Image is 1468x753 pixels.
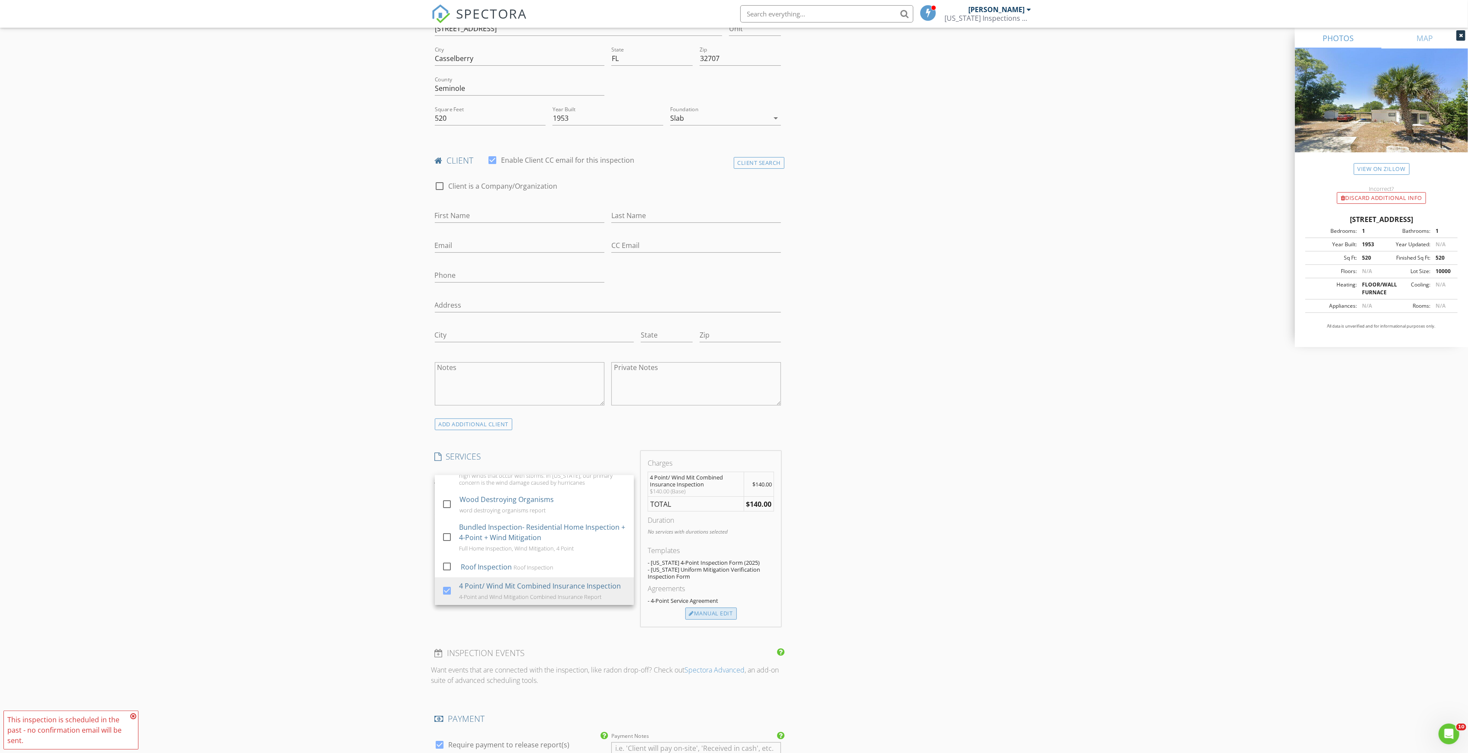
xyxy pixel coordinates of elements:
span: SPECTORA [456,4,527,23]
label: Require payment to release report(s) [449,740,570,749]
div: Finished Sq Ft: [1381,254,1430,262]
a: MAP [1381,28,1468,48]
div: Rooms: [1381,302,1430,310]
strong: $140.00 [746,499,771,509]
div: Bedrooms: [1308,227,1357,235]
span: N/A [1436,302,1446,309]
div: 1 [1430,227,1455,235]
div: Cooling: [1381,281,1430,296]
div: Charges [648,458,774,468]
p: All data is unverified and for informational purposes only. [1305,323,1458,329]
div: Templates [648,545,774,556]
div: 4-Point and Wind Mitigation Combined Insurance Report [459,593,601,600]
div: Client Search [734,157,785,169]
a: Spectora Advanced [685,665,745,675]
div: 4 Point/ Wind Mit Combined Insurance Inspection [459,581,621,591]
span: 10 [1456,724,1466,730]
a: PHOTOS [1295,28,1381,48]
div: Roof Inspection [460,562,511,572]
div: Year Updated: [1381,241,1430,248]
div: Manual Edit [685,608,737,620]
label: Client is a Company/Organization [449,182,558,190]
div: Floors: [1308,267,1357,275]
div: Sq Ft: [1308,254,1357,262]
div: word destroying organisms report [459,507,545,514]
a: SPECTORA [431,12,527,30]
span: N/A [1362,267,1372,275]
img: The Best Home Inspection Software - Spectora [431,4,450,23]
p: No services with durations selected [648,528,774,536]
p: Want events that are connected with the inspection, like radon drop-off? Check out , an add-on su... [431,665,785,685]
div: 10000 [1430,267,1455,275]
div: 520 [1357,254,1381,262]
div: Wood Destroying Organisms [459,494,553,505]
div: Slab [670,114,684,122]
div: [PERSON_NAME] [969,5,1025,14]
h4: SERVICES [435,451,634,462]
span: N/A [1436,241,1446,248]
div: - [US_STATE] 4-Point Inspection Form (2025) [648,559,774,566]
div: Heating: [1308,281,1357,296]
div: FLOOR/WALL FURNACE [1357,281,1381,296]
div: [STREET_ADDRESS] [1305,214,1458,225]
div: Incorrect? [1295,185,1468,192]
img: streetview [1295,48,1468,173]
div: Florida Inspections Group LLC [945,14,1031,23]
div: Lot Size: [1381,267,1430,275]
span: N/A [1436,281,1446,288]
div: - 4-Point Service Agreement [648,597,774,604]
div: Agreements [648,583,774,594]
div: 520 [1430,254,1455,262]
div: Appliances: [1308,302,1357,310]
div: Duration [648,515,774,525]
div: Full Home Inspection, Wind Mitigation, 4 Point [459,545,574,552]
div: 1953 [1357,241,1381,248]
td: TOTAL [648,496,744,512]
div: ADD ADDITIONAL client [435,418,513,430]
div: 1 [1357,227,1381,235]
span: $140.00 [752,480,772,488]
span: N/A [1362,302,1372,309]
div: - [US_STATE] Uniform Mitigation Verification Inspection Form [648,566,774,580]
div: This inspection is scheduled in the past - no confirmation email will be sent. [7,714,128,746]
label: Enable Client CC email for this inspection [501,156,635,164]
div: Bathrooms: [1381,227,1430,235]
i: arrow_drop_down [771,113,781,123]
h4: INSPECTION EVENTS [435,647,781,659]
div: 4 Point/ Wind Mit Combined Insurance Inspection [650,474,742,488]
div: Wind mitigation specifically targets the structural and nonstructural aspects that prevent or les... [459,458,627,486]
iframe: Intercom live chat [1439,724,1459,744]
div: Bundled Inspection- Residential Home Inspection + 4-Point + Wind Mitigation [459,522,627,543]
div: Discard Additional info [1337,192,1426,204]
div: Year Built: [1308,241,1357,248]
input: Search everything... [740,5,913,23]
div: $140.00 (Base) [650,488,742,495]
a: View on Zillow [1354,163,1410,174]
div: Roof Inspection [513,564,553,571]
h4: client [435,155,781,166]
h4: PAYMENT [435,713,781,724]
